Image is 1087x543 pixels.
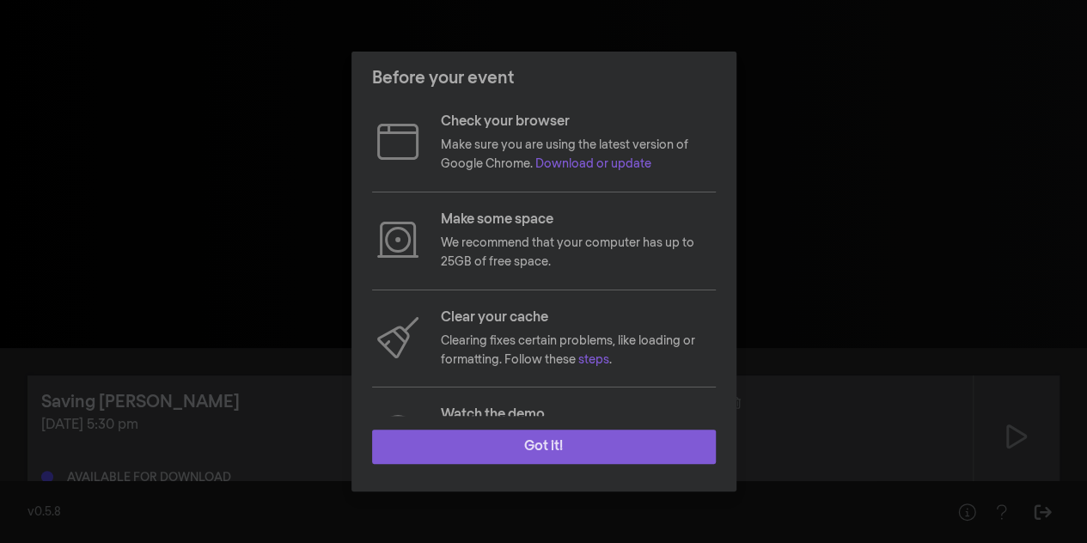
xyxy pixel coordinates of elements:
[441,332,716,370] p: Clearing fixes certain problems, like loading or formatting. Follow these .
[441,308,716,328] p: Clear your cache
[578,354,609,366] a: steps
[441,405,716,425] p: Watch the demo
[441,210,716,230] p: Make some space
[351,52,736,105] header: Before your event
[441,136,716,174] p: Make sure you are using the latest version of Google Chrome.
[441,112,716,132] p: Check your browser
[535,158,651,170] a: Download or update
[372,430,716,464] button: Got it!
[441,234,716,272] p: We recommend that your computer has up to 25GB of free space.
